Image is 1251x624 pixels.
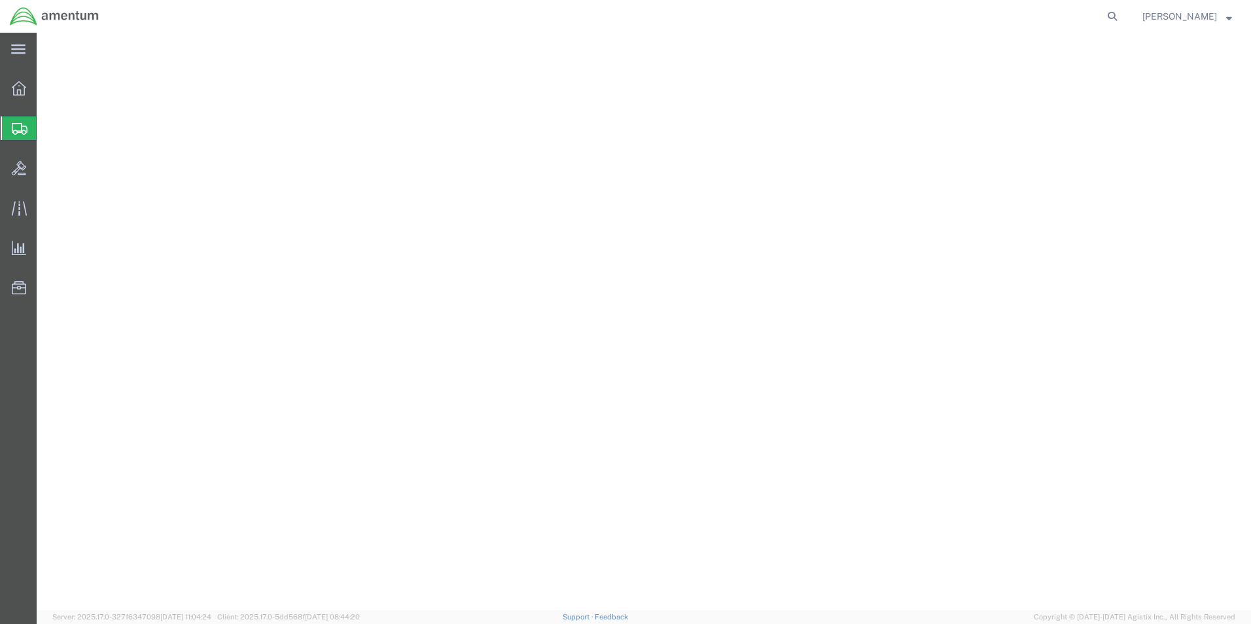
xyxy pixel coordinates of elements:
span: [DATE] 11:04:24 [160,613,211,621]
span: Server: 2025.17.0-327f6347098 [52,613,211,621]
a: Feedback [595,613,628,621]
a: Support [563,613,595,621]
span: Client: 2025.17.0-5dd568f [217,613,360,621]
span: Copyright © [DATE]-[DATE] Agistix Inc., All Rights Reserved [1034,612,1235,623]
img: logo [9,7,99,26]
span: Valentin Ortega [1142,9,1217,24]
iframe: FS Legacy Container [37,33,1251,610]
span: [DATE] 08:44:20 [305,613,360,621]
button: [PERSON_NAME] [1142,9,1233,24]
